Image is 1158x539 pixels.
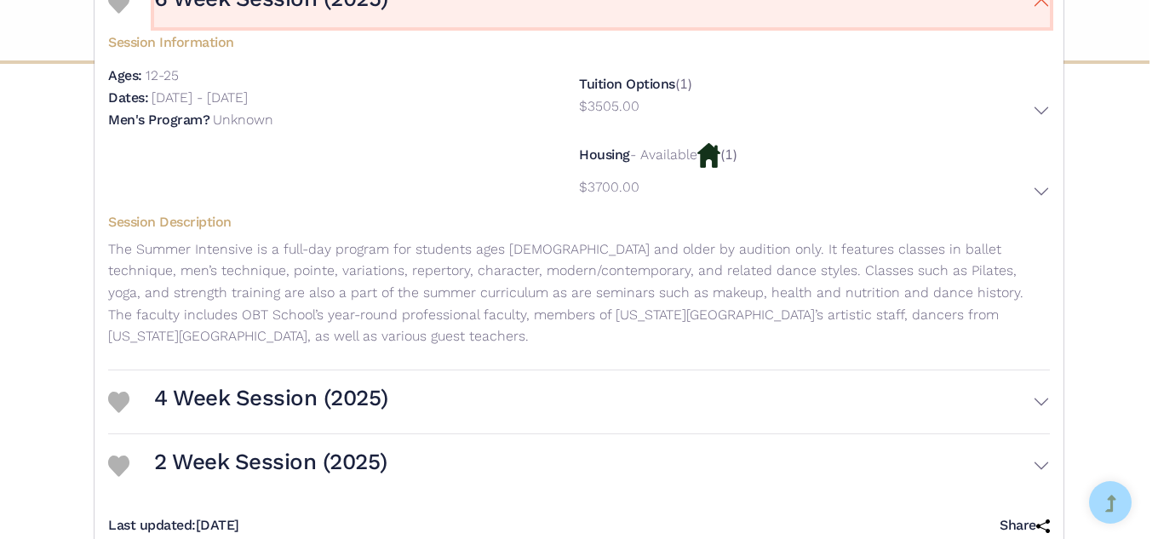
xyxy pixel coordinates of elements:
h5: Session Information [108,27,1050,52]
h5: Session Description [108,214,1050,232]
button: $3505.00 [579,95,1050,126]
h5: Share [1000,517,1050,535]
p: $3700.00 [579,176,639,198]
h3: 2 Week Session (2025) [154,448,387,477]
p: [DATE] - [DATE] [152,89,248,106]
p: Unknown [213,112,273,128]
h5: Tuition Options [579,76,675,92]
button: $3700.00 [579,176,1050,207]
button: 4 Week Session (2025) [154,377,1050,427]
h5: Dates: [108,89,148,106]
h3: 4 Week Session (2025) [154,384,388,413]
img: Housing Available [697,143,720,169]
p: The Summer Intensive is a full­-day program for students ages [DEMOGRAPHIC_DATA] and older by aud... [108,238,1050,347]
img: Heart [108,392,129,413]
h5: Ages: [108,67,142,83]
div: (1) [579,65,1050,134]
img: Heart [108,456,129,477]
p: $3505.00 [579,95,639,118]
span: Last updated: [108,517,196,533]
h5: [DATE] [108,517,239,535]
h5: Housing [579,146,630,163]
p: 12-25 [146,67,179,83]
button: 2 Week Session (2025) [154,441,1050,490]
p: - Available [630,146,697,163]
h5: Men's Program? [108,112,209,128]
div: (1) [579,135,1050,208]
